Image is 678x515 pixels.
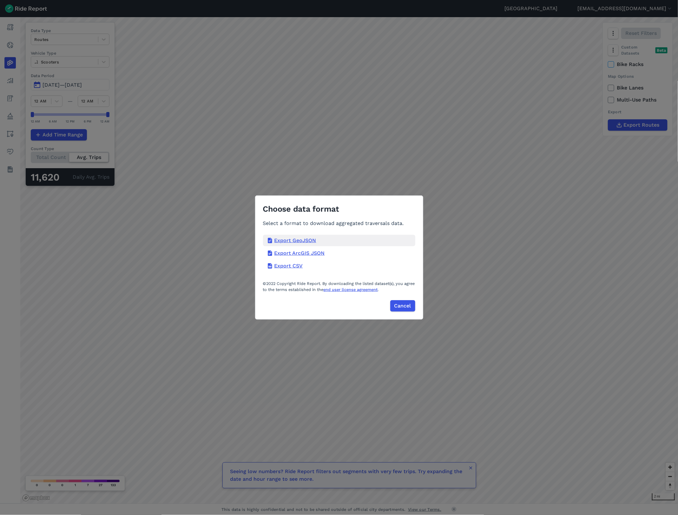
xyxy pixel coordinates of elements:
div: Choose data format [263,203,415,220]
div: Export CSV [263,260,415,272]
div: Select a format to download aggregated traversals data. [263,220,415,227]
a: end user license agreement [324,287,378,292]
div: Export ArcGIS JSON [263,248,415,259]
div: Export GeoJSON [263,235,415,246]
span: ©2022 Copyright Ride Report. By downloading the listed dataset(s), you agree to the terms establi... [263,281,415,292]
span: Cancel [394,302,411,310]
